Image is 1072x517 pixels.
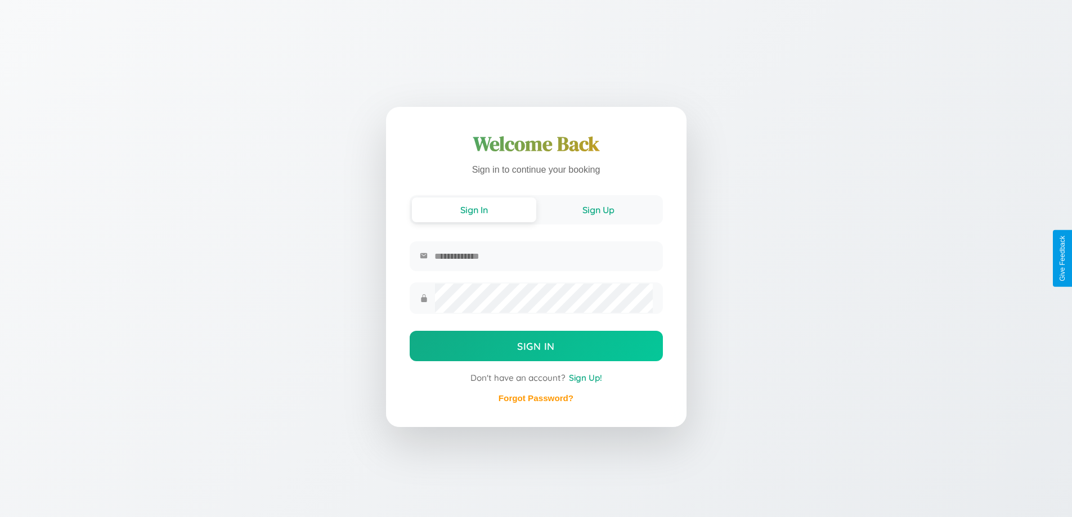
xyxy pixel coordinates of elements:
button: Sign In [410,331,663,361]
span: Sign Up! [569,372,602,383]
p: Sign in to continue your booking [410,162,663,178]
a: Forgot Password? [499,393,573,403]
h1: Welcome Back [410,131,663,158]
div: Give Feedback [1058,236,1066,281]
button: Sign Up [536,197,661,222]
div: Don't have an account? [410,372,663,383]
button: Sign In [412,197,536,222]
